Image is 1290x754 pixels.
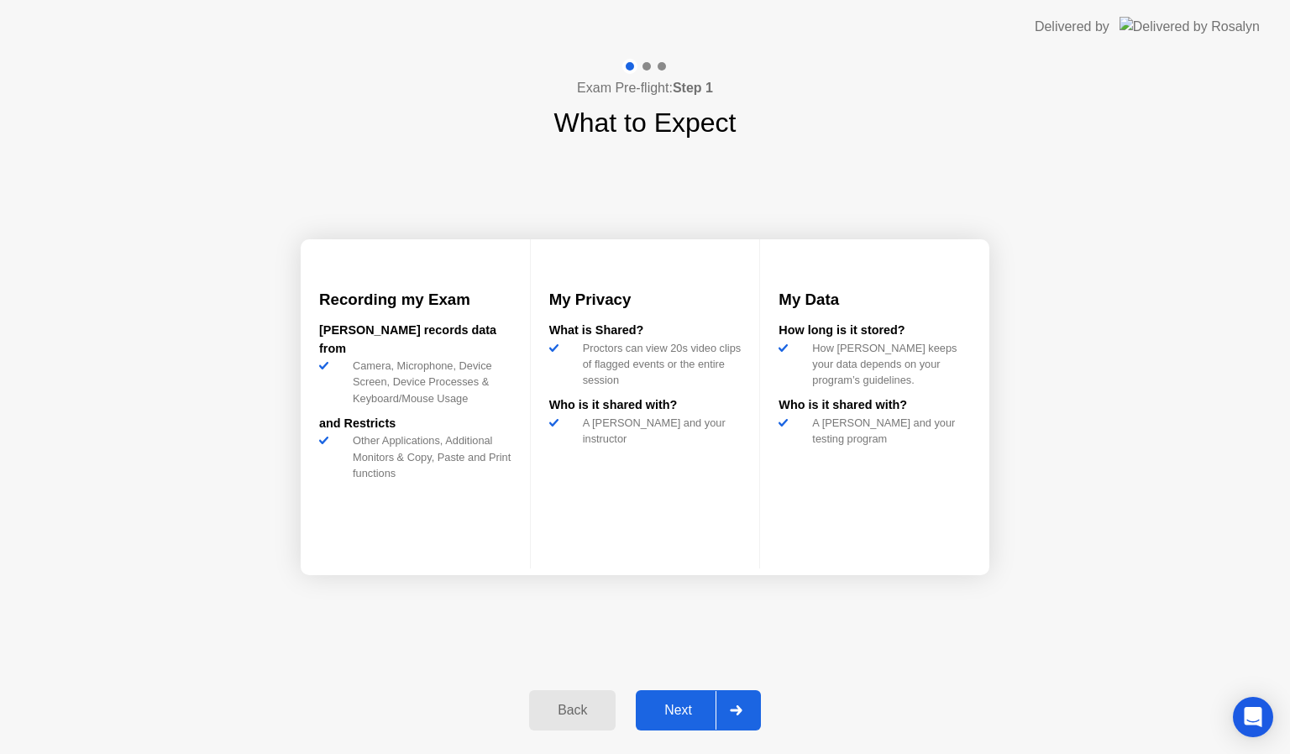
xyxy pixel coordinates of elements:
div: [PERSON_NAME] records data from [319,322,511,358]
button: Back [529,690,616,730]
h3: My Privacy [549,288,742,312]
img: Delivered by Rosalyn [1120,17,1260,36]
div: Back [534,703,611,718]
div: Other Applications, Additional Monitors & Copy, Paste and Print functions [346,432,511,481]
h1: What to Expect [554,102,737,143]
h3: My Data [779,288,971,312]
div: What is Shared? [549,322,742,340]
div: Delivered by [1035,17,1109,37]
div: Open Intercom Messenger [1233,697,1273,737]
div: Proctors can view 20s video clips of flagged events or the entire session [576,340,742,389]
div: and Restricts [319,415,511,433]
div: Who is it shared with? [779,396,971,415]
button: Next [636,690,761,730]
div: A [PERSON_NAME] and your testing program [805,415,971,447]
h4: Exam Pre-flight: [577,78,713,98]
div: Camera, Microphone, Device Screen, Device Processes & Keyboard/Mouse Usage [346,358,511,406]
div: Next [641,703,716,718]
div: How long is it stored? [779,322,971,340]
div: Who is it shared with? [549,396,742,415]
div: How [PERSON_NAME] keeps your data depends on your program’s guidelines. [805,340,971,389]
h3: Recording my Exam [319,288,511,312]
b: Step 1 [673,81,713,95]
div: A [PERSON_NAME] and your instructor [576,415,742,447]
